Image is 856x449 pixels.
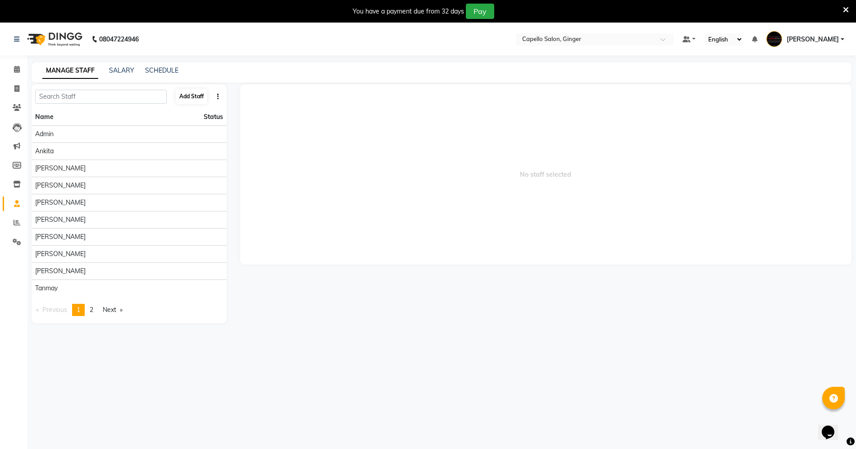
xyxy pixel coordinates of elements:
[766,31,782,47] img: Capello Ginger
[35,266,86,276] span: [PERSON_NAME]
[109,66,134,74] a: SALARY
[35,90,167,104] input: Search Staff
[42,63,98,79] a: MANAGE STAFF
[353,7,464,16] div: You have a payment due from 32 days
[32,304,227,316] nav: Pagination
[99,27,139,52] b: 08047224946
[35,249,86,259] span: [PERSON_NAME]
[35,215,86,224] span: [PERSON_NAME]
[77,306,80,314] span: 1
[35,113,54,121] span: Name
[90,306,93,314] span: 2
[35,232,86,242] span: [PERSON_NAME]
[35,284,58,293] span: Tanmay
[818,413,847,440] iframe: chat widget
[35,198,86,207] span: [PERSON_NAME]
[35,129,54,139] span: Admin
[35,181,86,190] span: [PERSON_NAME]
[466,4,494,19] button: Pay
[204,112,223,122] span: Status
[176,89,207,104] button: Add Staff
[35,147,54,156] span: Ankita
[35,164,86,173] span: [PERSON_NAME]
[23,27,85,52] img: logo
[145,66,178,74] a: SCHEDULE
[240,84,852,265] span: No staff selected
[98,304,127,316] a: Next
[42,306,67,314] span: Previous
[787,35,839,44] span: [PERSON_NAME]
